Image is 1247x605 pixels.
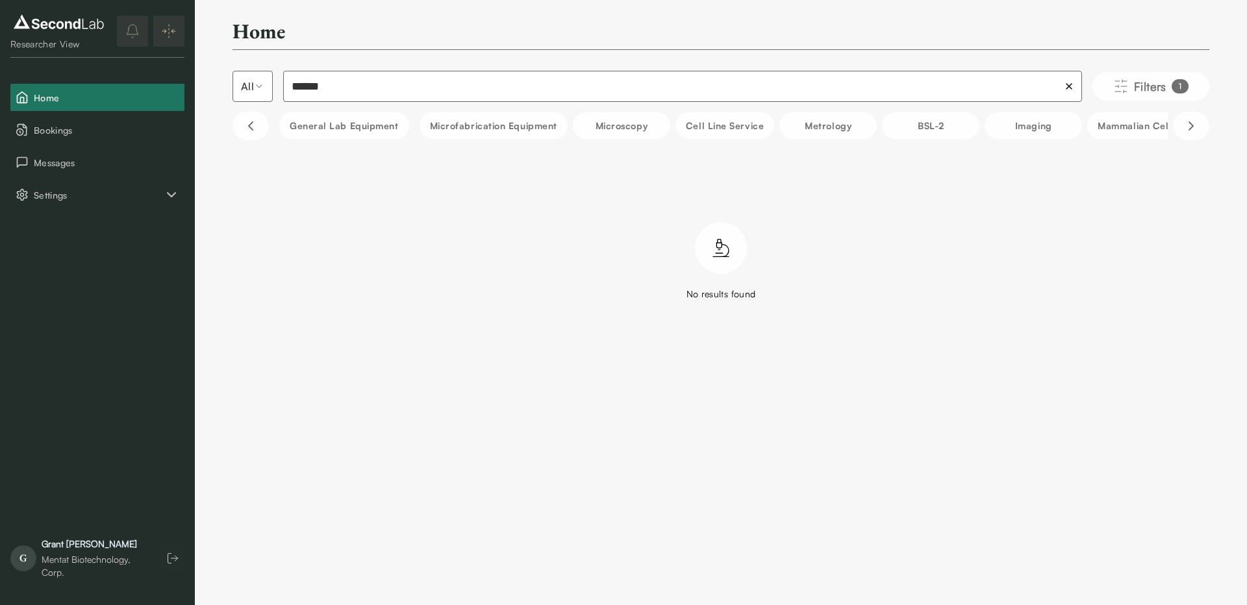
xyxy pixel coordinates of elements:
[279,112,409,139] button: General Lab equipment
[1172,79,1189,93] div: 1
[573,112,670,139] button: Microscopy
[779,112,877,139] button: Metrology
[985,112,1082,139] button: Imaging
[1173,112,1209,140] button: Scroll right
[10,38,107,51] div: Researcher View
[153,16,184,47] button: Expand/Collapse sidebar
[686,287,756,301] div: No results found
[233,112,269,140] button: Scroll left
[1092,72,1209,101] button: Filters
[420,112,568,139] button: Microfabrication Equipment
[10,149,184,176] button: Messages
[34,188,164,202] span: Settings
[117,16,148,47] button: notifications
[10,116,184,143] button: Bookings
[10,12,107,32] img: logo
[675,112,774,139] button: Cell line service
[1134,77,1166,95] span: Filters
[34,91,179,105] span: Home
[10,181,184,208] button: Settings
[233,18,285,44] h2: Home
[10,84,184,111] button: Home
[10,181,184,208] div: Settings sub items
[34,123,179,137] span: Bookings
[1087,112,1186,139] button: Mammalian Cells
[882,112,979,139] button: BSL-2
[233,71,273,102] button: Select listing type
[34,156,179,169] span: Messages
